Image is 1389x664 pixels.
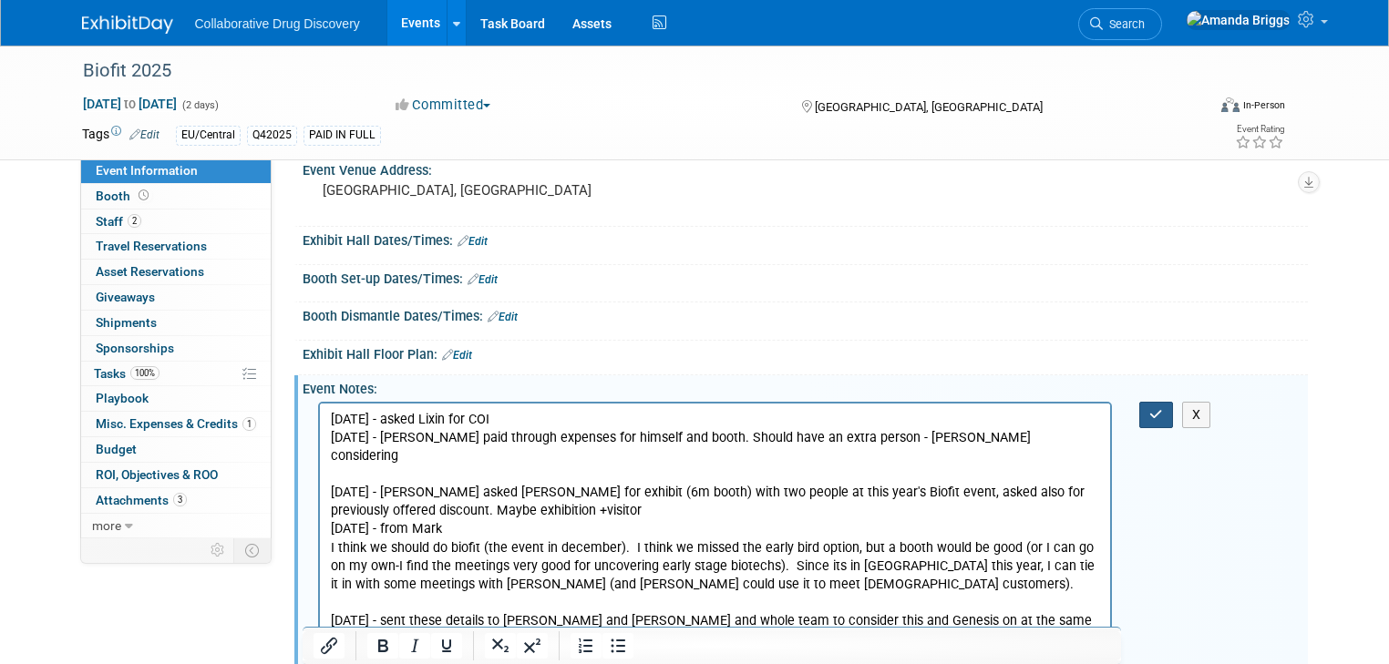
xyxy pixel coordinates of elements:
[442,349,472,362] a: Edit
[82,15,173,34] img: ExhibitDay
[82,125,159,146] td: Tags
[173,493,187,506] span: 3
[96,341,174,355] span: Sponsorships
[130,366,159,380] span: 100%
[96,290,155,304] span: Giveaways
[92,518,121,533] span: more
[323,182,702,199] pre: [GEOGRAPHIC_DATA], [GEOGRAPHIC_DATA]
[271,612,324,628] a: >>here<<
[96,416,256,431] span: Misc. Expenses & Credits
[96,239,207,253] span: Travel Reservations
[81,386,271,411] a: Playbook
[202,538,234,562] td: Personalize Event Tab Strip
[82,96,178,112] span: [DATE] [DATE]
[303,157,1308,179] div: Event Venue Address:
[303,302,1308,326] div: Booth Dismantle Dates/Times:
[458,235,488,248] a: Edit
[1235,125,1284,134] div: Event Rating
[81,209,271,234] a: Staff2
[485,633,516,659] button: Subscript
[176,126,241,145] div: EU/Central
[81,437,271,462] a: Budget
[303,227,1308,250] div: Exhibit Hall Dates/Times:
[303,341,1308,364] div: Exhibit Hall Floor Plan:
[94,366,159,381] span: Tasks
[81,463,271,487] a: ROI, Objectives & ROO
[11,649,527,664] u: The opportunities for poster displays and is there an opportunity to present the posters?
[468,273,498,286] a: Edit
[488,311,518,323] a: Edit
[389,96,498,115] button: Committed
[1182,402,1211,428] button: X
[81,336,271,361] a: Sponsorships
[96,189,152,203] span: Booth
[247,126,297,145] div: Q42025
[128,214,141,228] span: 2
[304,126,381,145] div: PAID IN FULL
[815,100,1043,114] span: [GEOGRAPHIC_DATA], [GEOGRAPHIC_DATA]
[11,301,690,316] u: The cost of exhibiting, ideally with a corner booth in a high traffic position? How many attendee...
[1221,97,1240,112] img: Format-Inperson.png
[11,520,518,536] u: Is there an opportunity to present/speak on behalf of CDD, and if yes, the cost for this?
[1242,98,1285,112] div: In-Person
[303,375,1308,398] div: Event Notes:
[367,633,398,659] button: Bold
[1103,17,1145,31] span: Search
[96,315,157,330] span: Shipments
[571,633,602,659] button: Numbered list
[77,55,1183,87] div: Biofit 2025
[399,633,430,659] button: Italic
[96,391,149,405] span: Playbook
[81,362,271,386] a: Tasks100%
[81,285,271,310] a: Giveaways
[96,163,198,178] span: Event Information
[233,538,271,562] td: Toggle Event Tabs
[180,99,219,111] span: (2 days)
[81,260,271,284] a: Asset Reservations
[602,633,633,659] button: Bullet list
[195,16,360,31] span: Collaborative Drug Discovery
[314,633,345,659] button: Insert/edit link
[96,214,141,229] span: Staff
[129,128,159,141] a: Edit
[81,158,271,183] a: Event Information
[96,442,137,456] span: Budget
[242,417,256,431] span: 1
[81,184,271,209] a: Booth
[96,493,187,507] span: Attachments
[81,488,271,513] a: Attachments3
[96,264,204,279] span: Asset Reservations
[431,633,462,659] button: Underline
[96,467,218,482] span: ROI, Objectives & ROO
[517,633,548,659] button: Superscript
[11,429,171,444] u: The cost of attending only?
[1186,10,1291,30] img: Amanda Briggs
[1107,95,1285,122] div: Event Format
[81,412,271,436] a: Misc. Expenses & Credits1
[81,311,271,335] a: Shipments
[1078,8,1162,40] a: Search
[11,7,781,26] p: [DATE] - asked Lixin for COI
[135,189,152,202] span: Booth not reserved yet
[303,265,1308,289] div: Booth Set-up Dates/Times:
[81,514,271,538] a: more
[121,97,139,111] span: to
[81,234,271,259] a: Travel Reservations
